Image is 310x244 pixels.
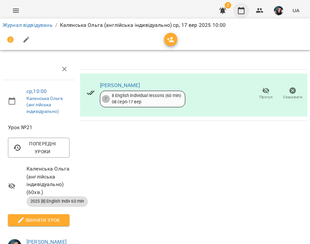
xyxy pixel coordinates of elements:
a: [PERSON_NAME] [100,82,140,88]
div: 7 [102,95,110,103]
span: Урок №21 [8,123,69,131]
span: Скасувати [283,94,302,100]
button: Прогул [252,84,279,103]
button: Попередні уроки [8,138,69,158]
span: 2025 [8] English Indiv 60 min [26,198,88,204]
p: Каленська Ольга (англійська індивідуально) ср, 17 вер 2025 10:00 [60,21,226,29]
div: 8 English individual lessons (60 min) 08 серп - 17 вер [112,93,181,105]
span: Попередні уроки [13,140,64,156]
span: 2 [225,2,231,9]
button: Menu [8,3,24,19]
nav: breadcrumb [3,21,307,29]
span: Прогул [259,94,273,100]
button: Змінити урок [8,214,69,226]
button: Скасувати [279,84,306,103]
span: UA [292,7,299,14]
button: UA [290,4,302,17]
img: a25f17a1166e7f267f2f46aa20c26a21.jpg [274,6,283,15]
a: ср , 10:00 [26,88,47,94]
span: Змінити урок [13,216,64,224]
span: Каленська Ольга (англійська індивідуально) ( 60 хв. ) [26,165,69,196]
a: Каленська Ольга (англійська індивідуально) [26,96,63,114]
a: Журнал відвідувань [3,22,53,28]
li: / [55,21,57,29]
